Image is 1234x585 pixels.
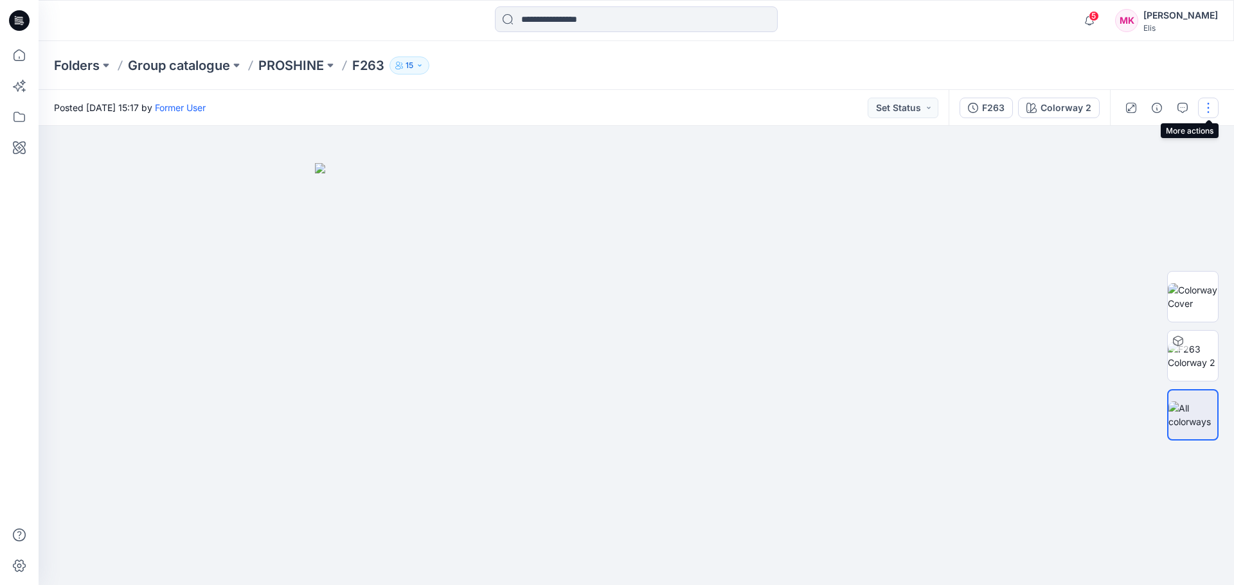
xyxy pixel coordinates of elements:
[128,57,230,74] a: Group catalogue
[1147,98,1167,118] button: Details
[54,57,100,74] a: Folders
[258,57,324,74] a: PROSHINE
[406,58,413,73] p: 15
[352,57,384,74] p: F263
[960,98,1013,118] button: F263
[1089,11,1099,21] span: 5
[1168,401,1217,428] img: All colorways
[1041,101,1091,115] div: Colorway 2
[54,101,206,114] span: Posted [DATE] 15:17 by
[1168,342,1218,369] img: F263 Colorway 2
[1018,98,1100,118] button: Colorway 2
[155,102,206,113] a: Former User
[1143,23,1218,33] div: Elis
[389,57,429,74] button: 15
[982,101,1005,115] div: F263
[1115,9,1138,32] div: MK
[1168,283,1218,310] img: Colorway Cover
[1143,8,1218,23] div: [PERSON_NAME]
